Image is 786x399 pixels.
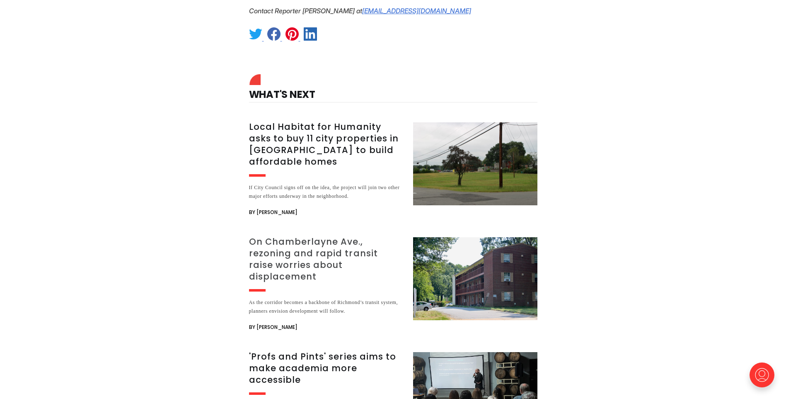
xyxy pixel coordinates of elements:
iframe: portal-trigger [742,358,786,399]
h4: What's Next [249,76,537,102]
a: [EMAIL_ADDRESS][DOMAIN_NAME] [362,7,471,15]
a: On Chamberlayne Ave., rezoning and rapid transit raise worries about displacement As the corridor... [249,237,537,332]
a: Local Habitat for Humanity asks to buy 11 city properties in [GEOGRAPHIC_DATA] to build affordabl... [249,122,537,217]
span: By [PERSON_NAME] [249,322,297,332]
h3: 'Profs and Pints' series aims to make academia more accessible [249,351,403,386]
em: Contact Reporter [PERSON_NAME] at [249,7,362,15]
div: If City Council signs off on the idea, the project will join two other major efforts underway in ... [249,183,403,201]
div: As the corridor becomes a backbone of Richmond’s transit system, planners envision development wi... [249,298,403,316]
img: Local Habitat for Humanity asks to buy 11 city properties in Northside to build affordable homes [413,122,537,205]
img: On Chamberlayne Ave., rezoning and rapid transit raise worries about displacement [413,237,537,320]
span: By [PERSON_NAME] [249,207,297,217]
h3: Local Habitat for Humanity asks to buy 11 city properties in [GEOGRAPHIC_DATA] to build affordabl... [249,121,403,168]
h3: On Chamberlayne Ave., rezoning and rapid transit raise worries about displacement [249,236,403,282]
